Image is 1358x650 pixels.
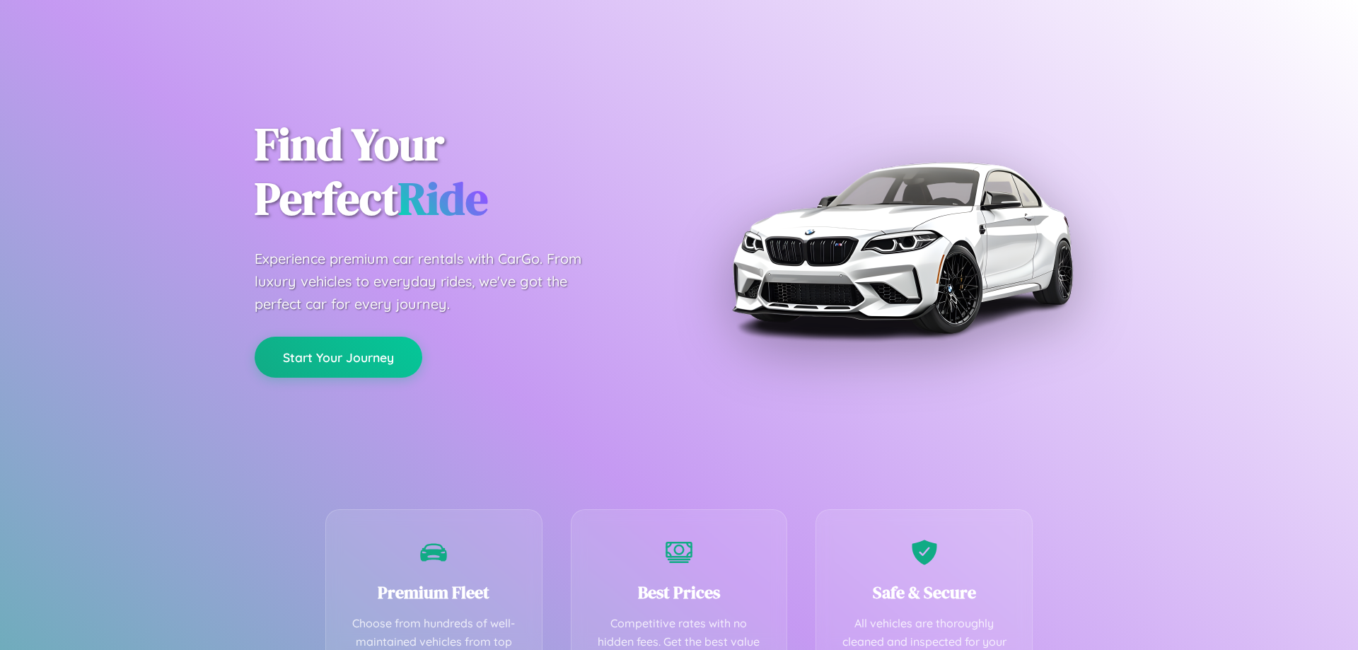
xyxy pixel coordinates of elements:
[837,581,1011,604] h3: Safe & Secure
[255,117,658,226] h1: Find Your Perfect
[725,71,1079,424] img: Premium BMW car rental vehicle
[255,337,422,378] button: Start Your Journey
[593,581,766,604] h3: Best Prices
[347,581,521,604] h3: Premium Fleet
[255,248,608,315] p: Experience premium car rentals with CarGo. From luxury vehicles to everyday rides, we've got the ...
[398,168,488,229] span: Ride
